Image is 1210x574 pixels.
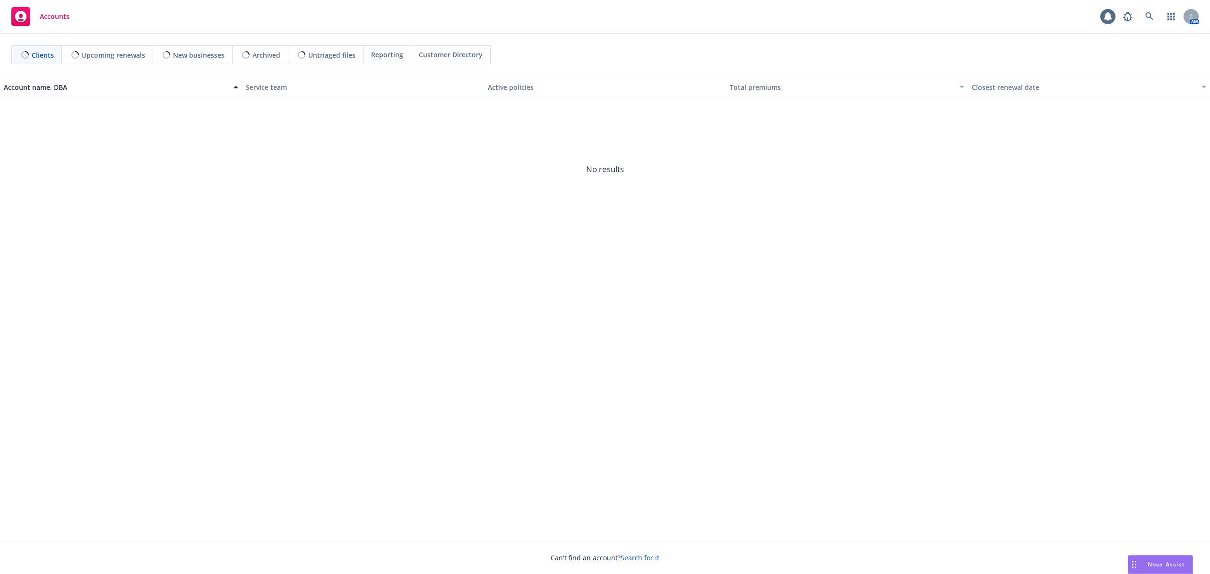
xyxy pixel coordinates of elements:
span: Customer Directory [419,50,483,60]
button: Service team [242,76,484,98]
a: Report a Bug [1118,7,1137,26]
span: Archived [252,50,280,60]
span: New businesses [173,50,225,60]
div: Active policies [488,82,722,92]
button: Nova Assist [1128,555,1193,574]
div: Drag to move [1128,556,1140,574]
span: Can't find an account? [551,553,659,563]
a: Search for it [621,553,659,562]
div: Account name, DBA [4,82,228,92]
button: Total premiums [726,76,968,98]
div: Closest renewal date [972,82,1196,92]
button: Closest renewal date [968,76,1210,98]
span: Nova Assist [1148,560,1185,568]
a: Accounts [8,3,73,30]
button: Active policies [484,76,726,98]
span: Reporting [371,50,403,60]
a: Switch app [1162,7,1181,26]
span: Upcoming renewals [82,50,145,60]
div: Total premiums [730,82,954,92]
span: Untriaged files [308,50,355,60]
div: Service team [246,82,480,92]
a: Search [1140,7,1159,26]
span: Accounts [40,13,69,20]
span: Clients [32,50,54,60]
